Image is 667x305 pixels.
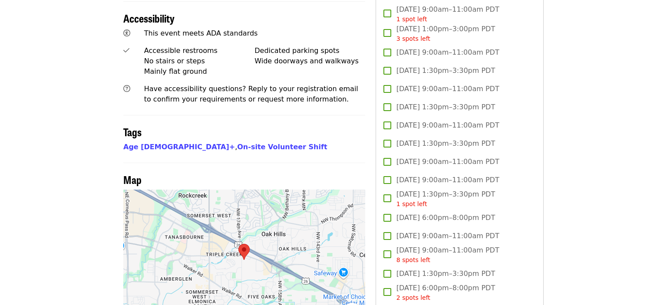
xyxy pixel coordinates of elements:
div: Mainly flat ground [144,66,255,77]
span: Tags [123,124,142,139]
i: question-circle icon [123,85,130,93]
a: On-site Volunteer Shift [237,143,327,151]
span: [DATE] 1:30pm–3:30pm PDT [396,189,495,209]
span: [DATE] 6:00pm–8:00pm PDT [396,283,495,302]
span: [DATE] 1:30pm–3:30pm PDT [396,66,495,76]
a: Age [DEMOGRAPHIC_DATA]+ [123,143,235,151]
span: [DATE] 9:00am–11:00am PDT [396,47,499,58]
span: [DATE] 1:30pm–3:30pm PDT [396,102,495,112]
span: [DATE] 9:00am–11:00am PDT [396,84,499,94]
span: [DATE] 1:00pm–3:00pm PDT [396,24,495,43]
span: This event meets ADA standards [144,29,258,37]
i: check icon [123,46,129,55]
span: [DATE] 9:00am–11:00am PDT [396,245,499,265]
span: [DATE] 9:00am–11:00am PDT [396,175,499,185]
span: [DATE] 1:30pm–3:30pm PDT [396,269,495,279]
span: [DATE] 1:30pm–3:30pm PDT [396,138,495,149]
span: 1 spot left [396,16,427,23]
div: Dedicated parking spots [254,46,365,56]
span: [DATE] 9:00am–11:00am PDT [396,231,499,241]
span: [DATE] 6:00pm–8:00pm PDT [396,213,495,223]
div: No stairs or steps [144,56,255,66]
span: Accessibility [123,10,175,26]
span: 2 spots left [396,294,430,301]
span: Map [123,172,142,187]
span: Have accessibility questions? Reply to your registration email to confirm your requirements or re... [144,85,358,103]
span: 8 spots left [396,256,430,263]
span: 1 spot left [396,200,427,207]
span: , [123,143,237,151]
span: [DATE] 9:00am–11:00am PDT [396,157,499,167]
span: [DATE] 9:00am–11:00am PDT [396,4,499,24]
div: Accessible restrooms [144,46,255,56]
i: universal-access icon [123,29,130,37]
div: Wide doorways and walkways [254,56,365,66]
span: [DATE] 9:00am–11:00am PDT [396,120,499,131]
span: 3 spots left [396,35,430,42]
